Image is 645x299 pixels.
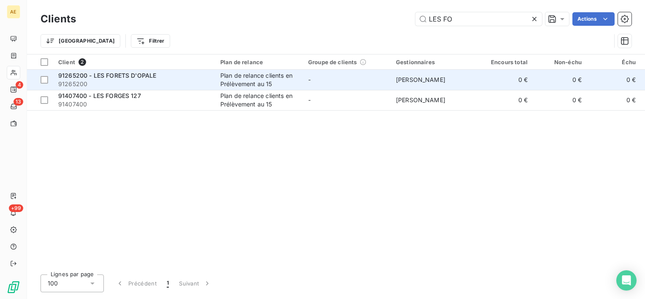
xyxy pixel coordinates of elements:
[415,12,542,26] input: Rechercher
[533,70,587,90] td: 0 €
[58,59,75,65] span: Client
[396,76,445,83] span: [PERSON_NAME]
[572,12,615,26] button: Actions
[308,76,311,83] span: -
[167,279,169,288] span: 1
[16,81,23,89] span: 4
[7,5,20,19] div: AE
[58,80,210,88] span: 91265200
[41,11,76,27] h3: Clients
[41,34,120,48] button: [GEOGRAPHIC_DATA]
[58,100,210,109] span: 91407400
[220,71,298,88] div: Plan de relance clients en Prélèvement au 15
[111,275,162,292] button: Précédent
[587,90,641,110] td: 0 €
[14,98,23,106] span: 13
[533,90,587,110] td: 0 €
[479,90,533,110] td: 0 €
[220,92,298,109] div: Plan de relance clients en Prélèvement au 15
[308,96,311,103] span: -
[396,59,474,65] div: Gestionnaires
[592,59,636,65] div: Échu
[58,72,156,79] span: 91265200 - LES FORETS D'OPALE
[79,58,86,66] span: 2
[58,92,141,99] span: 91407400 - LES FORGES 127
[538,59,582,65] div: Non-échu
[479,70,533,90] td: 0 €
[48,279,58,288] span: 100
[616,270,637,291] div: Open Intercom Messenger
[162,275,174,292] button: 1
[174,275,217,292] button: Suivant
[587,70,641,90] td: 0 €
[220,59,298,65] div: Plan de relance
[484,59,528,65] div: Encours total
[7,280,20,294] img: Logo LeanPay
[131,34,170,48] button: Filtrer
[396,96,445,103] span: [PERSON_NAME]
[308,59,357,65] span: Groupe de clients
[9,204,23,212] span: +99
